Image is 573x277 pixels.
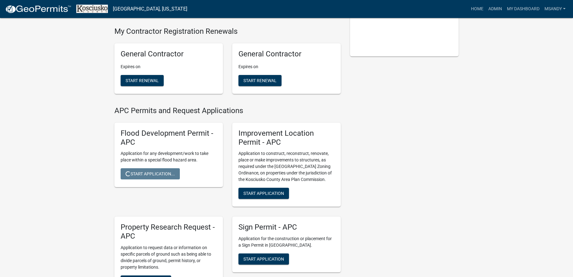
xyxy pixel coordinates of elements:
[238,129,335,147] h5: Improvement Location Permit - APC
[121,64,217,70] p: Expires on
[243,257,284,262] span: Start Application
[504,3,542,15] a: My Dashboard
[114,27,341,99] wm-registration-list-section: My Contractor Registration Renewals
[238,75,282,86] button: Start Renewal
[126,78,159,83] span: Start Renewal
[238,235,335,248] p: Application for the construction or placement for a Sign Permit in [GEOGRAPHIC_DATA].
[542,3,568,15] a: msandy
[121,50,217,59] h5: General Contractor
[121,244,217,270] p: Application to request data or information on specific parcels of ground such as being able to di...
[238,64,335,70] p: Expires on
[76,5,108,13] img: Kosciusko County, Indiana
[469,3,486,15] a: Home
[243,78,277,83] span: Start Renewal
[114,27,341,36] h4: My Contractor Registration Renewals
[121,223,217,241] h5: Property Research Request - APC
[238,223,335,232] h5: Sign Permit - APC
[113,4,187,14] a: [GEOGRAPHIC_DATA], [US_STATE]
[486,3,504,15] a: Admin
[121,75,164,86] button: Start Renewal
[121,168,180,179] button: Start Application...
[114,106,341,115] h4: APC Permits and Request Applications
[238,188,289,199] button: Start Application
[126,171,175,176] span: Start Application...
[121,129,217,147] h5: Flood Development Permit - APC
[243,191,284,196] span: Start Application
[238,253,289,265] button: Start Application
[238,50,335,59] h5: General Contractor
[121,150,217,163] p: Application for any development/work to take place within a special flood hazard area.
[238,150,335,183] p: Application to construct, reconstruct, renovate, place or make improvements to structures, as req...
